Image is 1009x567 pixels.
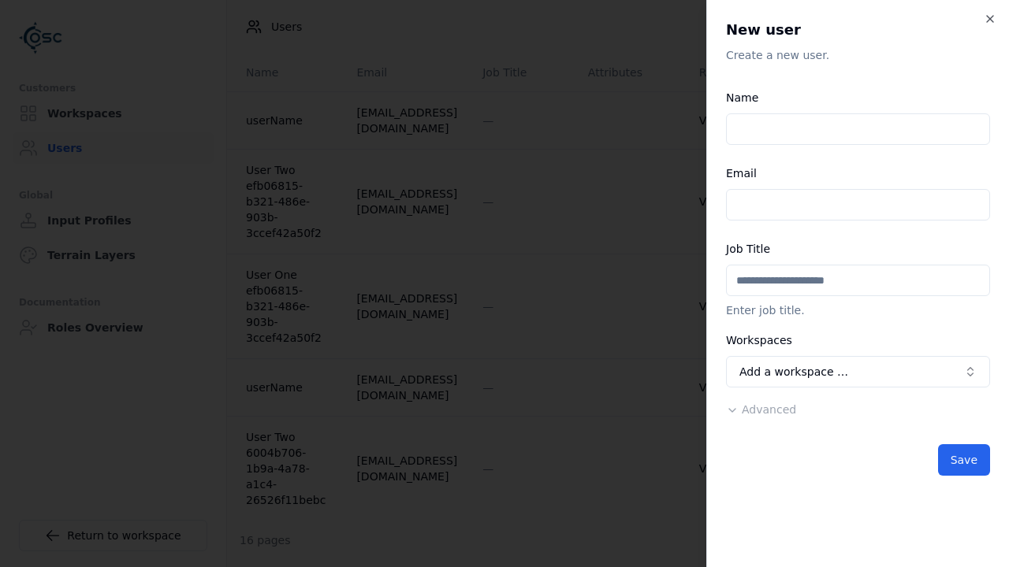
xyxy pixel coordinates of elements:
[726,243,770,255] label: Job Title
[726,334,792,346] label: Workspaces
[726,47,990,63] p: Create a new user.
[726,402,796,417] button: Advanced
[726,19,990,41] h2: New user
[726,302,990,318] p: Enter job title.
[739,364,848,380] span: Add a workspace …
[726,167,757,180] label: Email
[742,403,796,416] span: Advanced
[726,91,758,104] label: Name
[938,444,990,476] button: Save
